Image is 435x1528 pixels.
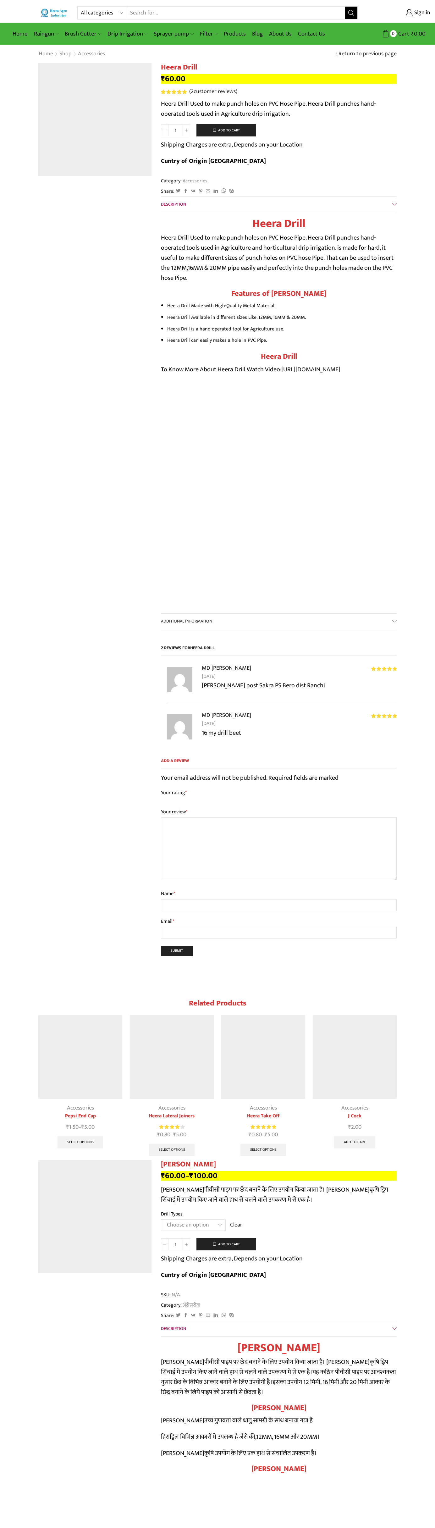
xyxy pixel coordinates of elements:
[171,1291,180,1298] span: N/A
[161,1185,397,1205] p: [PERSON_NAME]
[38,63,151,176] img: Heera Drill
[367,7,430,19] a: Sign in
[238,1338,320,1357] strong: [PERSON_NAME]
[67,1103,94,1113] a: Accessories
[168,124,183,136] input: Product quantity
[157,1130,160,1139] span: ₹
[81,1122,95,1132] bdi: 5.00
[161,1254,303,1264] p: Shipping Charges are extra, Depends on your Location
[161,201,186,208] span: Description
[161,99,397,119] p: Heera Drill Used to make punch holes on PVC Hose Pipe. Heera Drill punches hand-operated tools us...
[161,156,266,166] b: Cuntry of Origin [GEOGRAPHIC_DATA]
[161,1357,388,1377] span: कृषि ड्रिप सिंचाई में उपयोग किए जाने वाले हाथ से चलने वाले उपकरण मे से एक है।
[58,1136,103,1149] a: Select options for “Pepsi End Cap”
[204,1184,370,1195] span: पीवीसी पाइप पर छेद बनाने के लिए उपयोग किया जाता है। [PERSON_NAME]
[167,336,397,345] li: Heera Drill can easily makes a hole in PVC Pipe.
[371,667,397,671] div: Rated 5 out of 5
[413,9,430,17] span: Sign in
[371,714,397,718] span: Rated out of 5
[161,140,303,150] p: Shipping Charges are extra, Depends on your Location
[161,789,397,796] label: Your rating
[202,720,397,728] time: [DATE]
[266,26,295,41] a: About Us
[182,1301,200,1309] a: अ‍ॅसेसरीज
[173,1130,176,1139] span: ₹
[196,1238,256,1251] button: Add to cart
[161,90,186,94] div: Rated 5.00 out of 5
[161,1312,174,1319] span: Share:
[161,72,165,85] span: ₹
[161,233,397,283] p: Heera Drill Used to make punch holes on PVC Hose Pipe. Heera Drill punches hand-operated tools us...
[161,1302,200,1309] span: Category:
[204,1357,370,1367] span: पीवीसी पाइप पर छेद बनाने के लिए उपयोग किया जाता है। [PERSON_NAME]
[161,1291,397,1298] span: SKU:
[251,1463,306,1475] strong: [PERSON_NAME]
[202,711,251,720] strong: MD [PERSON_NAME]
[161,1321,397,1336] a: Description
[251,1402,306,1414] strong: [PERSON_NAME]
[230,1221,242,1229] a: Clear options
[161,1367,396,1387] span: यह कठिन पीवीसी पाइप पर आवश्यकता नुसार छेद के विभिन्न आकार बनाने के लिए उपयोगी है।
[161,758,397,769] span: Add a review
[159,1124,184,1130] div: Rated 4.00 out of 5
[161,188,174,195] span: Share:
[221,26,249,41] a: Products
[345,7,357,19] button: Search button
[78,50,105,58] a: Accessories
[59,50,72,58] a: Shop
[157,1130,170,1139] bdi: 0.80
[161,381,397,588] iframe: Drip Irrigation, Irrigation Method, Types of Irrigation, Drip component,Drip accessories,Heera Drip
[170,1431,320,1442] span: ड्रिल विभिन्न आकारों में उपलब्ध है जैसे की,12MM, 16MM और 20MM।
[159,1124,179,1130] span: Rated out of 5
[204,1415,315,1426] span: उच्च गुणवत्ता वाले धातु सामग्री के साथ बनाया गया है।
[191,87,194,96] span: 2
[127,7,345,19] input: Search for...
[251,1124,276,1130] span: Rated out of 5
[390,30,397,37] span: 0
[161,890,397,898] label: Name
[161,72,185,85] bdi: 60.00
[149,1144,195,1156] a: Select options for “Heera Lateral Joiners”
[411,29,414,39] span: ₹
[161,1448,397,1458] p: [PERSON_NAME]
[161,1169,165,1182] span: ₹
[161,808,397,816] label: Your review
[348,1122,361,1132] bdi: 2.00
[130,1015,214,1099] img: heera lateral joiner
[161,946,193,956] input: Submit
[130,1131,214,1139] span: –
[161,1432,397,1442] p: हिरा
[197,26,221,41] a: Filter
[202,680,397,690] p: [PERSON_NAME] post Sakra PS Bero dist Ranchi
[161,1377,390,1398] span: इसका उपयोग 12 मिमी, 16 मिमी और 20 मिमी आकार के छिद्र बनाने के लिये पाइप को आसानी से छेदता है।
[38,1160,151,1273] img: 16
[348,1122,351,1132] span: ₹
[38,1112,122,1120] a: Pepsi End Cap
[265,1130,267,1139] span: ₹
[161,1171,397,1181] p: –
[334,1136,375,1149] a: Add to cart: “J Cock”
[66,1122,69,1132] span: ₹
[161,90,188,94] span: 2
[161,617,212,625] span: Additional information
[189,88,237,96] a: (2customer reviews)
[371,667,397,671] span: Rated out of 5
[167,324,397,334] li: Heera Drill is a hand-operated tool for Agriculture use.
[202,728,397,738] p: 16 my drill beet
[161,197,397,212] a: Description
[130,1112,214,1120] a: Heera Lateral Joiners
[411,29,426,39] bdi: 0.00
[261,350,297,363] strong: Heera Drill
[161,772,339,783] span: Your email address will not be published. Required fields are marked
[313,1015,397,1099] img: J-Cock
[161,1415,397,1426] p: [PERSON_NAME]
[161,1210,183,1218] label: Drill Types
[221,1015,305,1099] img: Heera Take Off
[249,1130,262,1139] bdi: 0.80
[202,673,397,681] time: [DATE]
[161,1169,185,1182] bdi: 60.00
[161,1270,266,1280] b: Cuntry of Origin [GEOGRAPHIC_DATA]
[173,1130,186,1139] bdi: 5.00
[161,364,397,374] p: To Know More About Heera Drill Watch Video:
[202,663,251,673] strong: MD [PERSON_NAME]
